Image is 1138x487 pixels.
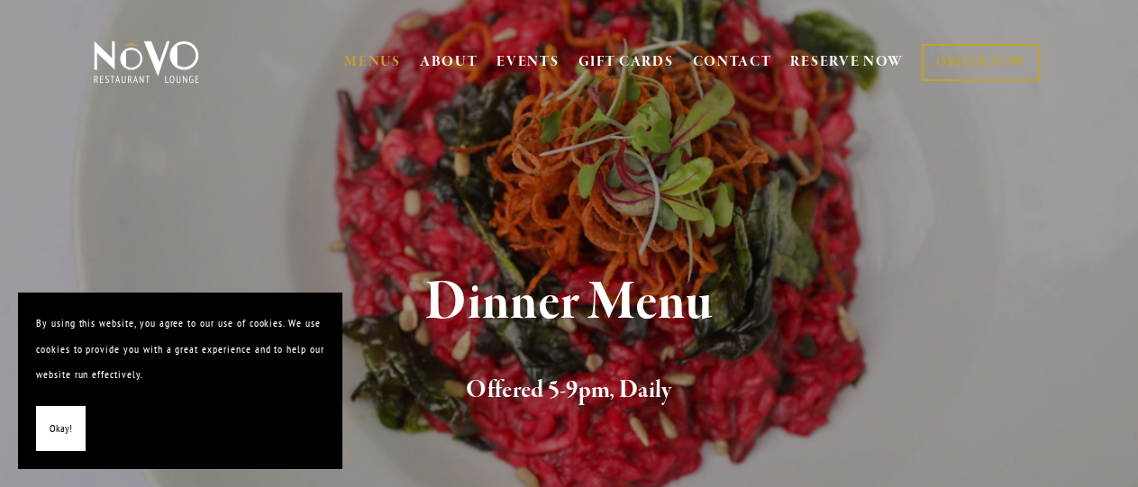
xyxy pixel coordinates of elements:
[578,45,674,79] a: GIFT CARDS
[496,53,559,71] a: EVENTS
[790,45,904,79] a: RESERVE NOW
[420,53,478,71] a: ABOUT
[18,293,342,469] section: Cookie banner
[119,274,1019,332] h1: Dinner Menu
[36,406,86,452] button: Okay!
[922,44,1040,81] a: ORDER NOW
[119,372,1019,410] h2: Offered 5-9pm, Daily
[693,45,772,79] a: CONTACT
[50,416,72,442] span: Okay!
[344,53,401,71] a: MENUS
[90,40,203,85] img: Novo Restaurant &amp; Lounge
[36,311,324,388] p: By using this website, you agree to our use of cookies. We use cookies to provide you with a grea...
